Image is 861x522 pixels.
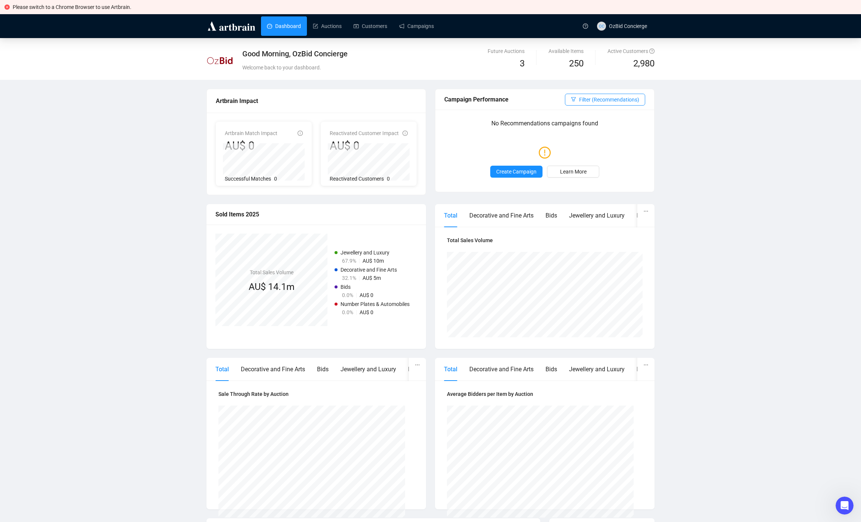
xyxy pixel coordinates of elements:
[415,362,420,368] span: ellipsis
[444,95,565,104] div: Campaign Performance
[637,204,655,218] button: ellipsis
[274,176,277,182] span: 0
[547,166,599,178] a: Learn More
[469,211,534,220] div: Decorative and Fine Arts
[569,211,625,220] div: Jewellery and Luxury
[313,16,342,36] a: Auctions
[836,497,854,515] iframe: Intercom live chat
[330,176,384,182] span: Reactivated Customers
[330,130,399,136] span: Reactivated Customer Impact
[363,275,381,281] span: AU$ 5m
[225,176,271,182] span: Successful Matches
[341,301,410,307] span: Number Plates & Automobiles
[267,16,301,36] a: Dashboard
[444,211,457,220] div: Total
[545,211,557,220] div: Bids
[409,358,426,372] button: ellipsis
[649,49,655,54] span: question-circle
[571,97,576,102] span: filter
[565,94,645,106] button: Filter (Recommendations)
[216,96,417,106] div: Artbrain Impact
[579,96,639,104] span: Filter (Recommendations)
[447,236,643,244] h4: Total Sales Volume
[545,365,557,374] div: Bids
[599,23,604,29] span: OC
[539,144,551,161] span: exclamation-circle
[360,309,373,315] span: AU$ 0
[444,119,645,133] p: No Recommendations campaigns found
[637,365,715,374] div: Number Plates & Automobiles
[317,365,329,374] div: Bids
[469,365,534,374] div: Decorative and Fine Arts
[249,268,295,276] h4: Total Sales Volume
[607,48,655,54] span: Active Customers
[341,250,389,256] span: Jewellery and Luxury
[242,49,503,59] div: Good Morning, OzBid Concierge
[330,139,399,153] div: AU$ 0
[342,275,356,281] span: 32.1%
[560,168,587,176] span: Learn More
[609,23,647,29] span: OzBid Concierge
[637,358,655,372] button: ellipsis
[341,365,396,374] div: Jewellery and Luxury
[643,209,649,214] span: ellipsis
[341,284,351,290] span: Bids
[342,309,353,315] span: 0.0%
[643,362,649,368] span: ellipsis
[399,16,434,36] a: Campaigns
[583,24,588,29] span: question-circle
[298,131,303,136] span: info-circle
[215,210,417,219] div: Sold Items 2025
[342,292,353,298] span: 0.0%
[342,258,356,264] span: 67.9%
[218,390,414,398] h4: Sale Through Rate by Auction
[637,211,715,220] div: Number Plates & Automobiles
[488,47,525,55] div: Future Auctions
[447,390,643,398] h4: Average Bidders per Item by Auction
[444,365,457,374] div: Total
[402,131,408,136] span: info-circle
[569,58,584,69] span: 250
[363,258,384,264] span: AU$ 10m
[4,4,10,10] span: close-circle
[408,365,487,374] div: Number Plates & Automobiles
[548,47,584,55] div: Available Items
[520,58,525,69] span: 3
[13,3,857,11] div: Please switch to a Chrome Browser to use Artbrain.
[249,281,295,292] span: AU$ 14.1m
[569,365,625,374] div: Jewellery and Luxury
[225,130,277,136] span: Artbrain Match Impact
[207,47,233,74] img: thumbnail_Option-2-1.png
[633,57,655,71] span: 2,980
[206,20,257,32] img: logo
[242,63,503,72] div: Welcome back to your dashboard.
[578,14,593,38] a: question-circle
[225,139,277,153] div: AU$ 0
[241,365,305,374] div: Decorative and Fine Arts
[387,176,390,182] span: 0
[360,292,373,298] span: AU$ 0
[490,166,543,178] button: Create Campaign
[496,168,537,176] span: Create Campaign
[215,365,229,374] div: Total
[354,16,387,36] a: Customers
[341,267,397,273] span: Decorative and Fine Arts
